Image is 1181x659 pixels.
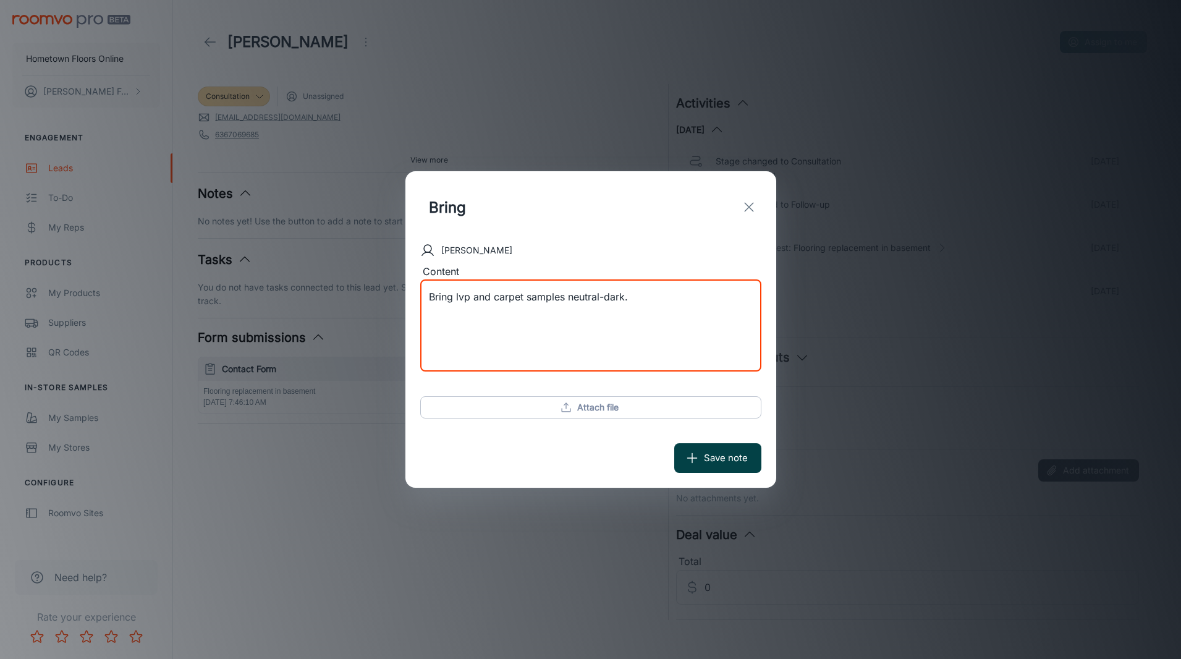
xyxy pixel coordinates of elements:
button: Attach file [420,396,761,419]
div: Content [420,264,761,280]
button: Save note [674,443,761,473]
button: exit [737,195,761,219]
textarea: Bring lvp and carpet samples neutral-dark. [429,290,753,361]
input: Title [420,186,669,228]
p: [PERSON_NAME] [441,244,512,257]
